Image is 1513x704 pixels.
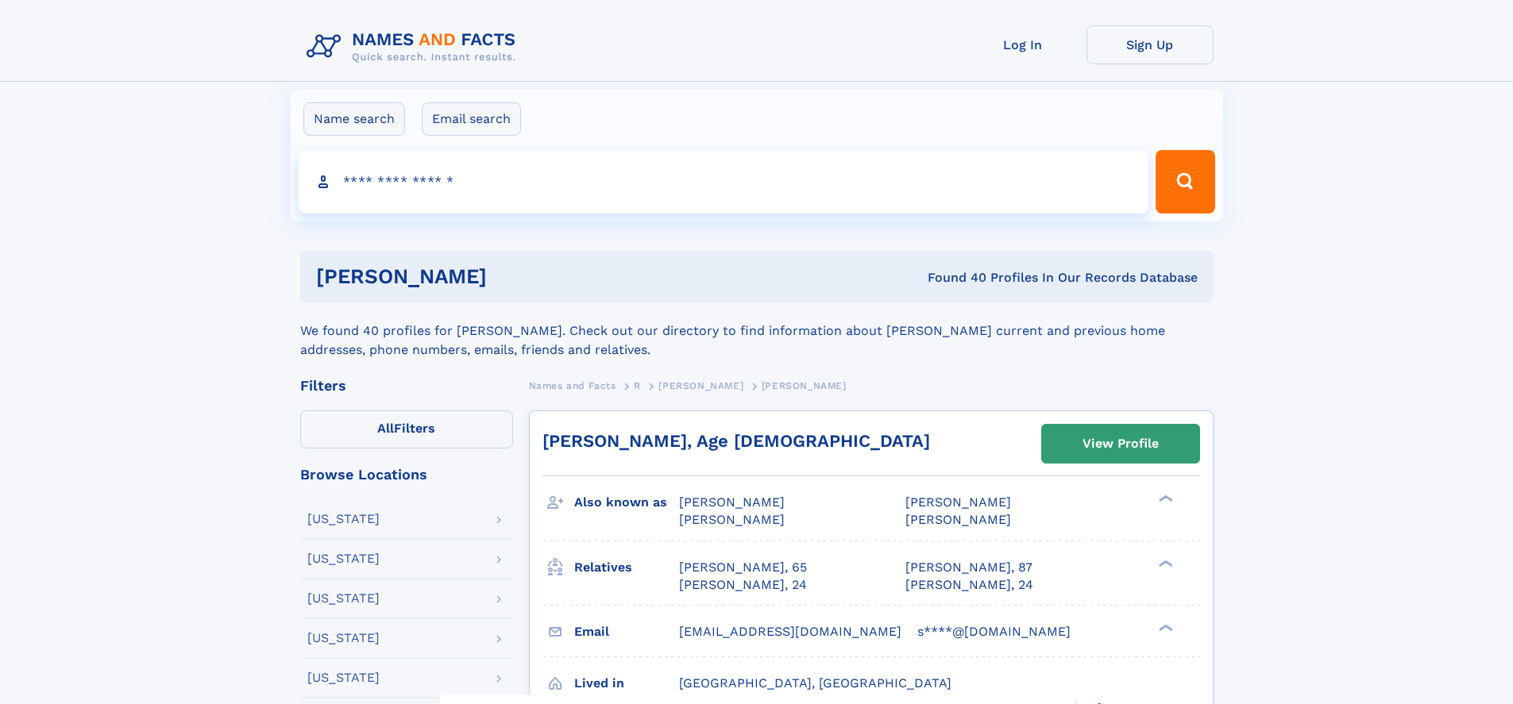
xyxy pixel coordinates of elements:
[634,380,641,391] span: R
[1155,622,1174,633] div: ❯
[307,632,380,644] div: [US_STATE]
[574,489,679,516] h3: Also known as
[574,554,679,581] h3: Relatives
[679,512,785,527] span: [PERSON_NAME]
[634,375,641,395] a: R
[307,671,380,684] div: [US_STATE]
[542,431,930,451] a: [PERSON_NAME], Age [DEMOGRAPHIC_DATA]
[316,267,708,287] h1: [PERSON_NAME]
[300,25,529,68] img: Logo Names and Facts
[679,559,807,576] a: [PERSON_NAME], 65
[1155,558,1174,568] div: ❯
[529,375,616,395] a: Names and Facts
[422,102,521,136] label: Email search
[679,675,951,691] span: [GEOGRAPHIC_DATA], [GEOGRAPHIC_DATA]
[762,380,847,391] span: [PERSON_NAME]
[303,102,405,136] label: Name search
[1155,494,1174,504] div: ❯
[307,592,380,605] div: [US_STATE]
[905,494,1011,510] span: [PERSON_NAME]
[679,624,901,639] span: [EMAIL_ADDRESS][DOMAIN_NAME]
[574,618,679,645] h3: Email
[300,467,513,482] div: Browse Locations
[1087,25,1214,64] a: Sign Up
[300,410,513,448] label: Filters
[307,513,380,525] div: [US_STATE]
[300,379,513,393] div: Filters
[905,559,1032,576] a: [PERSON_NAME], 87
[905,512,1011,527] span: [PERSON_NAME]
[707,269,1198,287] div: Found 40 Profiles In Our Records Database
[1083,425,1159,462] div: View Profile
[658,375,743,395] a: [PERSON_NAME]
[1156,150,1214,214] button: Search Button
[679,494,785,510] span: [PERSON_NAME]
[959,25,1087,64] a: Log In
[307,552,380,565] div: [US_STATE]
[905,576,1033,594] a: [PERSON_NAME], 24
[1042,425,1199,463] a: View Profile
[377,421,394,436] span: All
[574,670,679,697] h3: Lived in
[299,150,1149,214] input: search input
[658,380,743,391] span: [PERSON_NAME]
[300,302,1214,360] div: We found 40 profiles for [PERSON_NAME]. Check out our directory to find information about [PERSON...
[679,576,807,594] a: [PERSON_NAME], 24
